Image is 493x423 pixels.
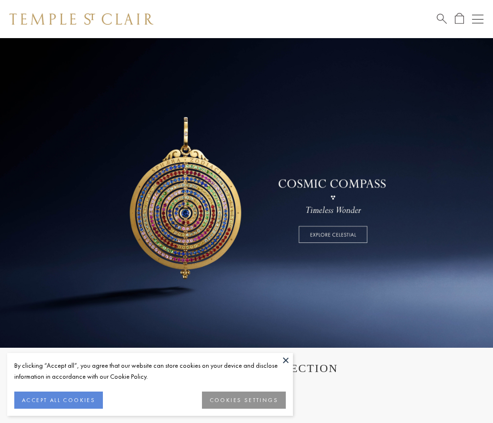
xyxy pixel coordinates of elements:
div: By clicking “Accept all”, you agree that our website can store cookies on your device and disclos... [14,360,286,382]
a: Search [437,13,447,25]
button: ACCEPT ALL COOKIES [14,392,103,409]
button: Open navigation [472,13,483,25]
img: Temple St. Clair [10,13,153,25]
button: COOKIES SETTINGS [202,392,286,409]
a: Open Shopping Bag [455,13,464,25]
